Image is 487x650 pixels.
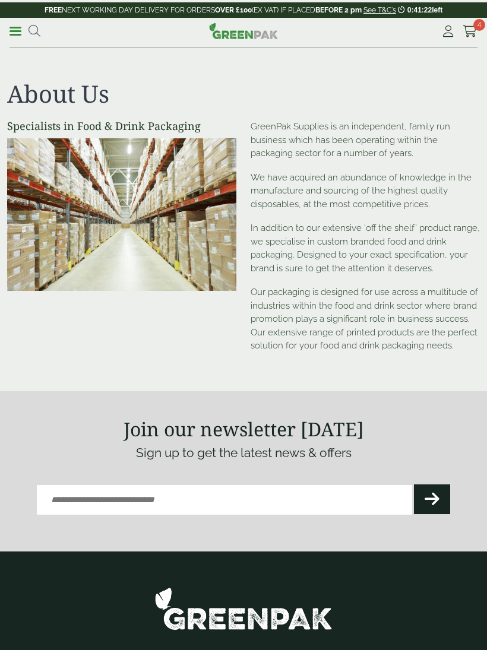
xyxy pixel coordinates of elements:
[251,171,480,211] p: We have acquired an abundance of knowledge in the manufacture and sourcing of the highest quality...
[251,221,480,275] p: In addition to our extensive ‘off the shelf’ product range, we specialise in custom branded food ...
[215,6,252,14] strong: OVER £100
[463,23,477,40] a: 4
[45,6,62,14] strong: FREE
[407,6,432,14] span: 0:41:22
[473,19,485,31] span: 4
[7,120,236,133] h4: Specialists in Food & Drink Packaging
[209,23,278,39] img: GreenPak Supplies
[363,6,396,14] a: See T&C's
[154,587,333,630] img: GreenPak Supplies
[432,6,442,14] span: left
[441,26,456,37] i: My Account
[37,443,450,462] p: Sign up to get the latest news & offers
[251,286,480,353] p: Our packaging is designed for use across a multitude of industries within the food and drink sect...
[7,80,480,108] h1: About Us
[251,120,480,160] p: GreenPak Supplies is an independent, family run business which has been operating within the pack...
[124,416,364,442] strong: Join our newsletter [DATE]
[315,6,362,14] strong: BEFORE 2 pm
[463,26,477,37] i: Cart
